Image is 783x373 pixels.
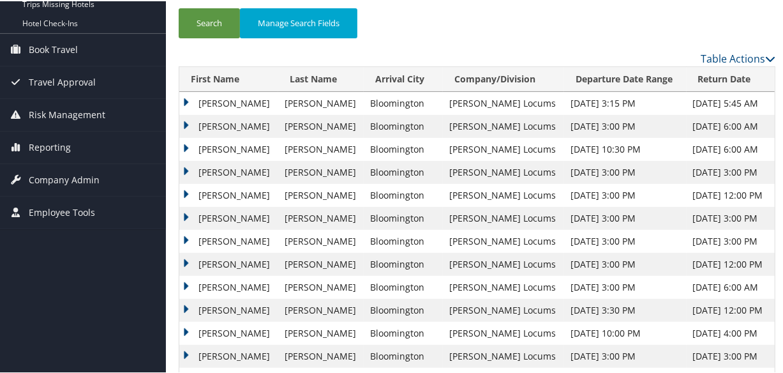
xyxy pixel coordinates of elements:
[179,275,278,298] td: [PERSON_NAME]
[687,298,775,321] td: [DATE] 12:00 PM
[364,252,443,275] td: Bloomington
[29,195,95,227] span: Employee Tools
[278,252,364,275] td: [PERSON_NAME]
[564,252,686,275] td: [DATE] 3:00 PM
[179,321,278,344] td: [PERSON_NAME]
[564,206,686,229] td: [DATE] 3:00 PM
[443,206,564,229] td: [PERSON_NAME] Locums
[443,160,564,183] td: [PERSON_NAME] Locums
[29,98,105,130] span: Risk Management
[564,66,686,91] th: Departure Date Range: activate to sort column ascending
[179,91,278,114] td: [PERSON_NAME]
[29,163,100,195] span: Company Admin
[179,114,278,137] td: [PERSON_NAME]
[564,321,686,344] td: [DATE] 10:00 PM
[364,298,443,321] td: Bloomington
[29,65,96,97] span: Travel Approval
[564,137,686,160] td: [DATE] 10:30 PM
[443,275,564,298] td: [PERSON_NAME] Locums
[564,91,686,114] td: [DATE] 3:15 PM
[687,137,775,160] td: [DATE] 6:00 AM
[443,252,564,275] td: [PERSON_NAME] Locums
[364,321,443,344] td: Bloomington
[364,183,443,206] td: Bloomington
[687,206,775,229] td: [DATE] 3:00 PM
[364,160,443,183] td: Bloomington
[687,66,775,91] th: Return Date: activate to sort column ascending
[443,183,564,206] td: [PERSON_NAME] Locums
[701,50,775,65] a: Table Actions
[564,160,686,183] td: [DATE] 3:00 PM
[364,114,443,137] td: Bloomington
[687,252,775,275] td: [DATE] 12:00 PM
[443,91,564,114] td: [PERSON_NAME] Locums
[278,321,364,344] td: [PERSON_NAME]
[564,183,686,206] td: [DATE] 3:00 PM
[443,344,564,367] td: [PERSON_NAME] Locums
[179,229,278,252] td: [PERSON_NAME]
[179,160,278,183] td: [PERSON_NAME]
[443,321,564,344] td: [PERSON_NAME] Locums
[278,275,364,298] td: [PERSON_NAME]
[687,183,775,206] td: [DATE] 12:00 PM
[278,229,364,252] td: [PERSON_NAME]
[564,114,686,137] td: [DATE] 3:00 PM
[364,66,443,91] th: Arrival City: activate to sort column ascending
[364,91,443,114] td: Bloomington
[179,298,278,321] td: [PERSON_NAME]
[278,344,364,367] td: [PERSON_NAME]
[364,229,443,252] td: Bloomington
[687,91,775,114] td: [DATE] 5:45 AM
[278,298,364,321] td: [PERSON_NAME]
[278,137,364,160] td: [PERSON_NAME]
[443,229,564,252] td: [PERSON_NAME] Locums
[687,229,775,252] td: [DATE] 3:00 PM
[179,344,278,367] td: [PERSON_NAME]
[687,321,775,344] td: [DATE] 4:00 PM
[364,275,443,298] td: Bloomington
[687,114,775,137] td: [DATE] 6:00 AM
[179,66,278,91] th: First Name: activate to sort column ascending
[443,137,564,160] td: [PERSON_NAME] Locums
[278,66,364,91] th: Last Name: activate to sort column ascending
[278,183,364,206] td: [PERSON_NAME]
[443,298,564,321] td: [PERSON_NAME] Locums
[179,206,278,229] td: [PERSON_NAME]
[564,344,686,367] td: [DATE] 3:00 PM
[364,137,443,160] td: Bloomington
[278,91,364,114] td: [PERSON_NAME]
[179,7,240,37] button: Search
[443,114,564,137] td: [PERSON_NAME] Locums
[364,344,443,367] td: Bloomington
[443,66,564,91] th: Company/Division
[179,183,278,206] td: [PERSON_NAME]
[364,206,443,229] td: Bloomington
[179,252,278,275] td: [PERSON_NAME]
[687,344,775,367] td: [DATE] 3:00 PM
[278,114,364,137] td: [PERSON_NAME]
[179,137,278,160] td: [PERSON_NAME]
[564,229,686,252] td: [DATE] 3:00 PM
[687,160,775,183] td: [DATE] 3:00 PM
[687,275,775,298] td: [DATE] 6:00 AM
[278,206,364,229] td: [PERSON_NAME]
[564,275,686,298] td: [DATE] 3:00 PM
[278,160,364,183] td: [PERSON_NAME]
[564,298,686,321] td: [DATE] 3:30 PM
[29,33,78,65] span: Book Travel
[240,7,357,37] button: Manage Search Fields
[29,130,71,162] span: Reporting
